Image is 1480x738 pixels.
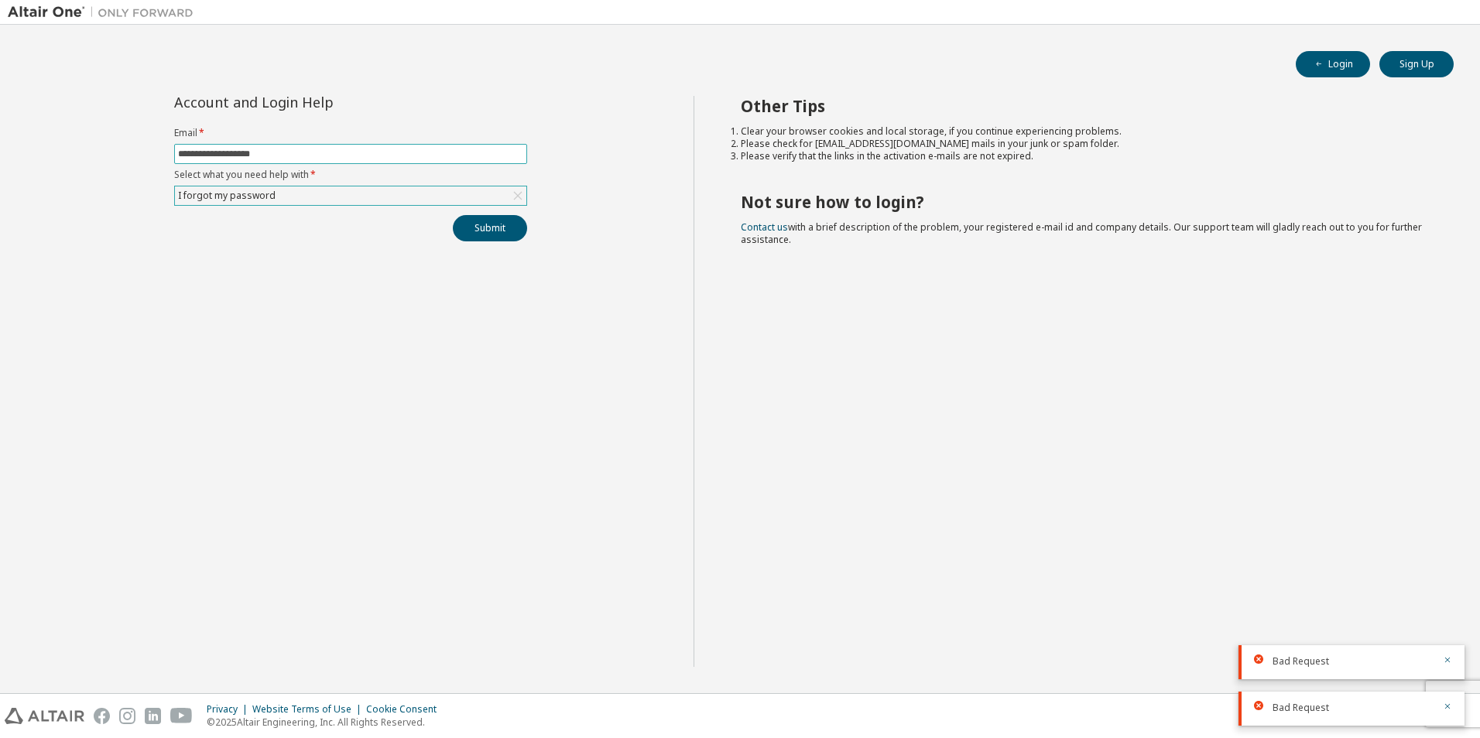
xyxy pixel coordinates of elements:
img: youtube.svg [170,708,193,724]
button: Sign Up [1379,51,1454,77]
span: with a brief description of the problem, your registered e-mail id and company details. Our suppo... [741,220,1422,246]
div: Website Terms of Use [252,703,366,716]
p: © 2025 Altair Engineering, Inc. All Rights Reserved. [207,716,446,729]
img: linkedin.svg [145,708,161,724]
div: Privacy [207,703,252,716]
img: instagram.svg [119,708,135,724]
h2: Not sure how to login? [741,192,1427,212]
label: Email [174,127,527,139]
label: Select what you need help with [174,169,527,181]
img: facebook.svg [94,708,110,724]
li: Please verify that the links in the activation e-mails are not expired. [741,150,1427,162]
div: I forgot my password [176,187,278,204]
img: altair_logo.svg [5,708,84,724]
li: Clear your browser cookies and local storage, if you continue experiencing problems. [741,125,1427,138]
span: Bad Request [1273,655,1329,668]
button: Submit [453,215,527,241]
span: Bad Request [1273,702,1329,714]
div: Cookie Consent [366,703,446,716]
li: Please check for [EMAIL_ADDRESS][DOMAIN_NAME] mails in your junk or spam folder. [741,138,1427,150]
button: Login [1296,51,1370,77]
div: Account and Login Help [174,96,457,108]
img: Altair One [8,5,201,20]
div: I forgot my password [175,186,526,205]
a: Contact us [741,220,788,234]
h2: Other Tips [741,96,1427,116]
